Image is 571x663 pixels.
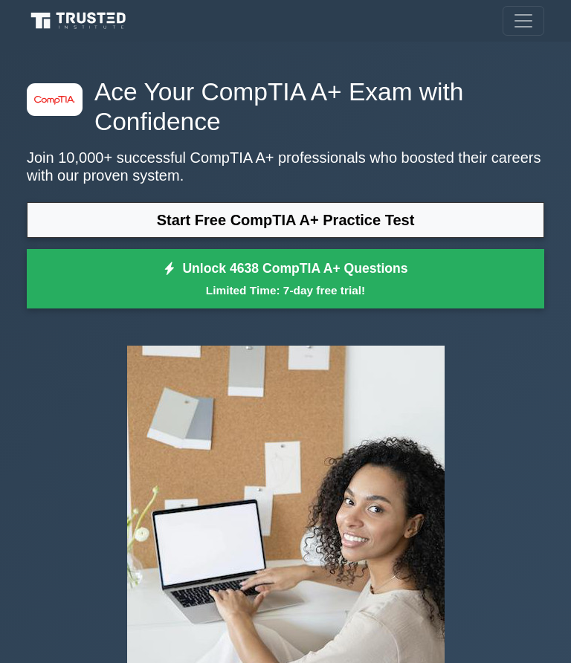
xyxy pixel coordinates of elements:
a: Start Free CompTIA A+ Practice Test [27,202,544,238]
small: Limited Time: 7-day free trial! [45,282,526,299]
button: Toggle navigation [503,6,544,36]
a: Unlock 4638 CompTIA A+ QuestionsLimited Time: 7-day free trial! [27,249,544,308]
h1: Ace Your CompTIA A+ Exam with Confidence [27,77,544,137]
p: Join 10,000+ successful CompTIA A+ professionals who boosted their careers with our proven system. [27,149,544,184]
